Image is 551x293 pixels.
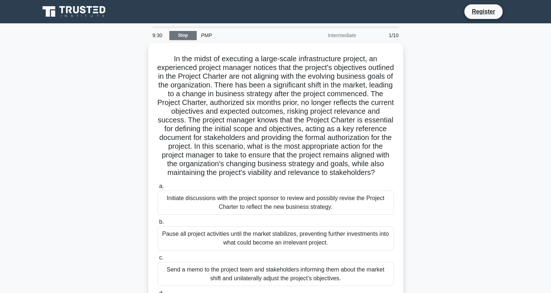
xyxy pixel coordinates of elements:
[361,28,403,43] div: 1/10
[197,28,297,43] div: PMP
[159,183,164,189] span: a.
[157,54,394,177] h5: In the midst of executing a large-scale infrastructure project, an experienced project manager no...
[148,28,169,43] div: 9:30
[158,191,394,215] div: Initiate discussions with the project sponsor to review and possibly revise the Project Charter t...
[467,7,499,16] a: Register
[159,219,164,225] span: b.
[297,28,361,43] div: Intermediate
[169,31,197,40] a: Stop
[159,254,164,261] span: c.
[158,226,394,250] div: Pause all project activities until the market stabilizes, preventing further investments into wha...
[158,262,394,286] div: Send a memo to the project team and stakeholders informing them about the market shift and unilat...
